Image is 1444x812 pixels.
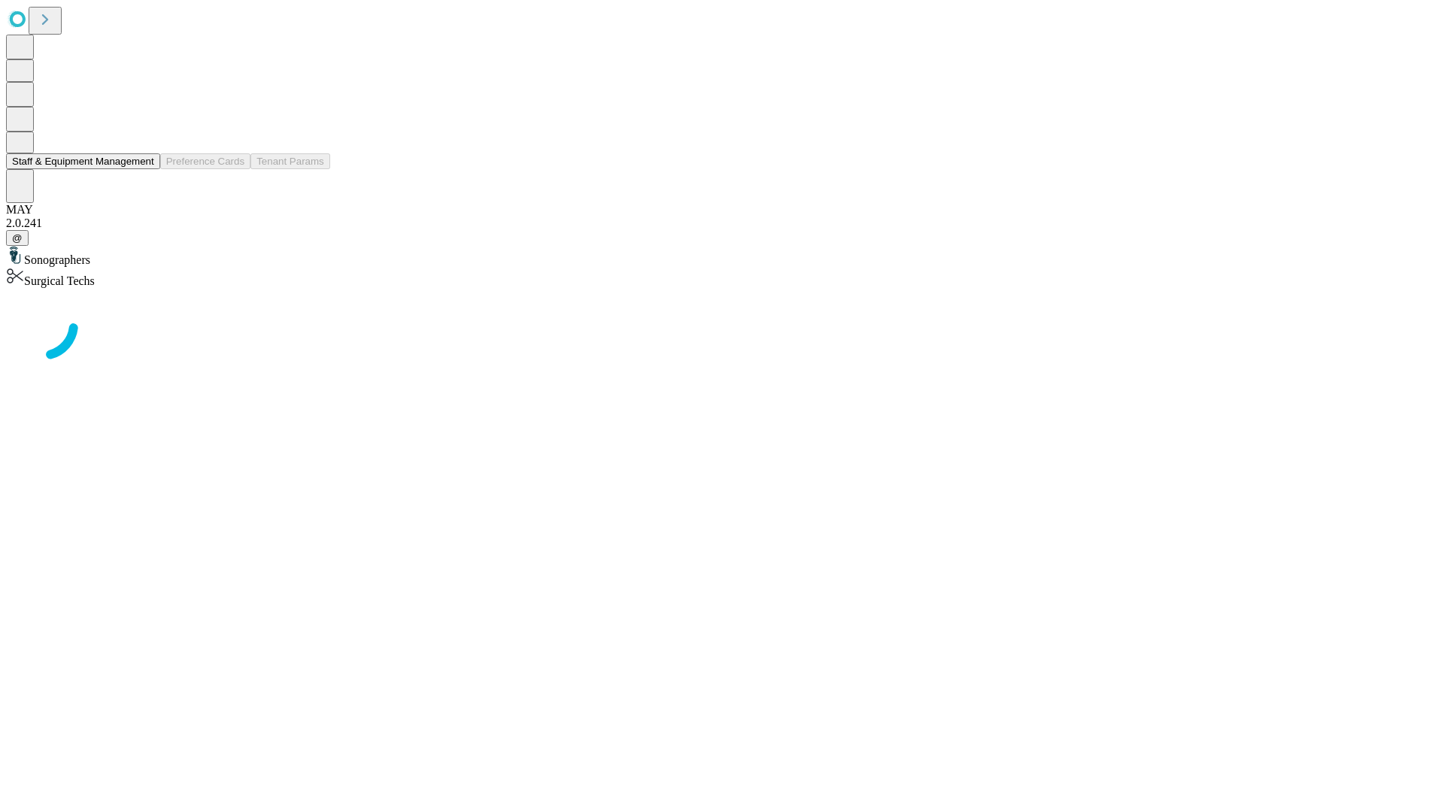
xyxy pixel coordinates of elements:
[250,153,330,169] button: Tenant Params
[6,217,1438,230] div: 2.0.241
[6,267,1438,288] div: Surgical Techs
[160,153,250,169] button: Preference Cards
[12,232,23,244] span: @
[6,153,160,169] button: Staff & Equipment Management
[6,246,1438,267] div: Sonographers
[6,230,29,246] button: @
[6,203,1438,217] div: MAY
